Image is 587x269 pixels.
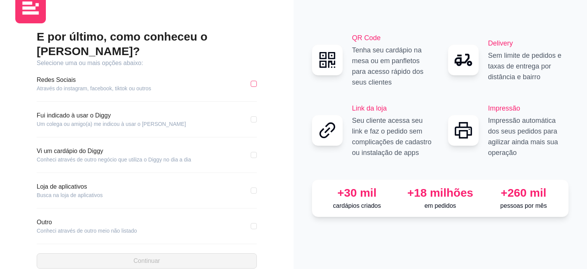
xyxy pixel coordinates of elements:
div: +30 mil [318,186,396,200]
article: Um colega ou amigo(a) me indicou à usar o [PERSON_NAME] [37,120,186,128]
h2: E por último, como conheceu o [PERSON_NAME]? [37,29,257,59]
article: Conheci através de outro negócio que utiliza o Diggy no dia a dia [37,156,191,163]
p: Tenha seu cardápio na mesa ou em panfletos para acesso rápido dos seus clientes [352,45,433,88]
article: Conheci através de outro meio não listado [37,227,137,235]
article: Loja de aplicativos [37,182,103,191]
div: +18 milhões [402,186,479,200]
article: Fui indicado à usar o Diggy [37,111,186,120]
p: em pedidos [402,201,479,210]
article: Selecione uma ou mais opções abaixo: [37,59,257,68]
p: pessoas por mês [485,201,562,210]
button: Continuar [37,253,257,269]
p: Impressão automática dos seus pedidos para agilizar ainda mais sua operação [488,115,569,158]
article: Vi um cardápio do Diggy [37,147,191,156]
p: cardápios criados [318,201,396,210]
article: Busca na loja de aplicativos [37,191,103,199]
h2: QR Code [352,33,433,43]
article: Redes Sociais [37,75,151,85]
h2: Delivery [488,38,569,49]
article: Através do instagram, facebook, tiktok ou outros [37,85,151,92]
p: Sem limite de pedidos e taxas de entrega por distância e bairro [488,50,569,82]
article: Outro [37,218,137,227]
h2: Link da loja [352,103,433,114]
div: +260 mil [485,186,562,200]
h2: Impressão [488,103,569,114]
p: Seu cliente acessa seu link e faz o pedido sem complicações de cadastro ou instalação de apps [352,115,433,158]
